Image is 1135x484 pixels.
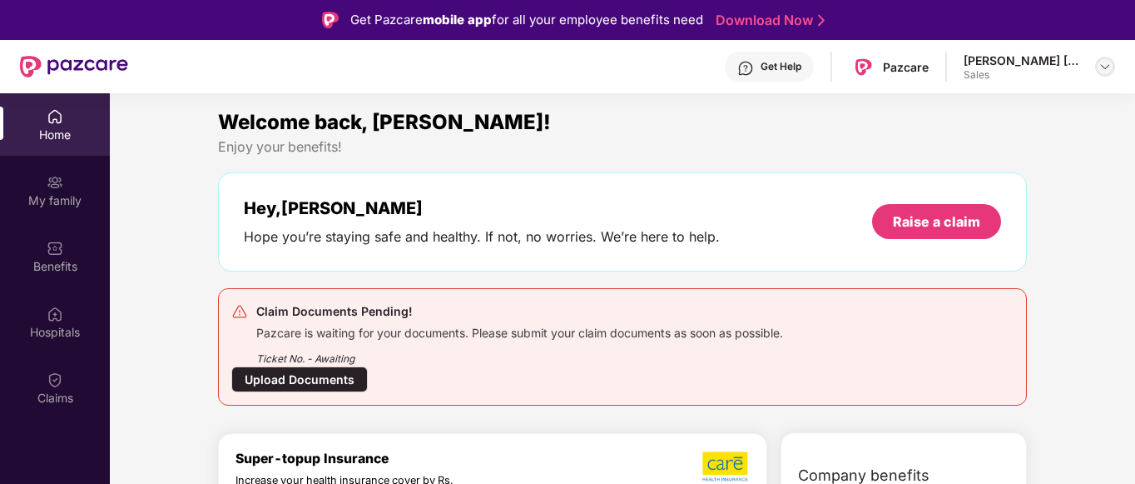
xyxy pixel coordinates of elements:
img: svg+xml;base64,PHN2ZyBpZD0iSGVscC0zMngzMiIgeG1sbnM9Imh0dHA6Ly93d3cudzMub3JnLzIwMDAvc3ZnIiB3aWR0aD... [737,60,754,77]
div: Claim Documents Pending! [256,302,783,322]
img: svg+xml;base64,PHN2ZyBpZD0iSG9tZSIgeG1sbnM9Imh0dHA6Ly93d3cudzMub3JnLzIwMDAvc3ZnIiB3aWR0aD0iMjAiIG... [47,108,63,125]
img: svg+xml;base64,PHN2ZyBpZD0iQ2xhaW0iIHhtbG5zPSJodHRwOi8vd3d3LnczLm9yZy8yMDAwL3N2ZyIgd2lkdGg9IjIwIi... [47,372,63,388]
div: Super-topup Insurance [235,451,536,467]
img: b5dec4f62d2307b9de63beb79f102df3.png [702,451,750,482]
img: svg+xml;base64,PHN2ZyB3aWR0aD0iMjAiIGhlaWdodD0iMjAiIHZpZXdCb3g9IjAgMCAyMCAyMCIgZmlsbD0ibm9uZSIgeG... [47,174,63,191]
div: Hey, [PERSON_NAME] [244,198,720,218]
img: svg+xml;base64,PHN2ZyB4bWxucz0iaHR0cDovL3d3dy53My5vcmcvMjAwMC9zdmciIHdpZHRoPSIyNCIgaGVpZ2h0PSIyNC... [231,303,248,320]
div: Get Pazcare for all your employee benefits need [350,10,703,30]
img: Pazcare_Logo.png [851,55,875,79]
img: Logo [322,12,339,28]
img: svg+xml;base64,PHN2ZyBpZD0iQmVuZWZpdHMiIHhtbG5zPSJodHRwOi8vd3d3LnczLm9yZy8yMDAwL3N2ZyIgd2lkdGg9Ij... [47,240,63,257]
img: Stroke [818,12,825,29]
div: Hope you’re staying safe and healthy. If not, no worries. We’re here to help. [244,228,720,246]
div: Get Help [761,60,801,73]
div: Raise a claim [893,212,980,231]
div: Upload Documents [231,367,368,392]
div: Pazcare [883,59,929,75]
img: svg+xml;base64,PHN2ZyBpZD0iRHJvcGRvd24tMzJ4MzIiIHhtbG5zPSJodHRwOi8vd3d3LnczLm9yZy8yMDAwL3N2ZyIgd2... [1098,60,1112,73]
img: New Pazcare Logo [20,56,128,77]
div: Enjoy your benefits! [218,138,1027,156]
div: Pazcare is waiting for your documents. Please submit your claim documents as soon as possible. [256,322,783,341]
div: [PERSON_NAME] [PERSON_NAME] [964,52,1080,68]
strong: mobile app [423,12,492,27]
span: Welcome back, [PERSON_NAME]! [218,110,551,134]
img: svg+xml;base64,PHN2ZyBpZD0iSG9zcGl0YWxzIiB4bWxucz0iaHR0cDovL3d3dy53My5vcmcvMjAwMC9zdmciIHdpZHRoPS... [47,306,63,322]
div: Ticket No. - Awaiting [256,341,783,367]
div: Sales [964,68,1080,82]
a: Download Now [716,12,820,29]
